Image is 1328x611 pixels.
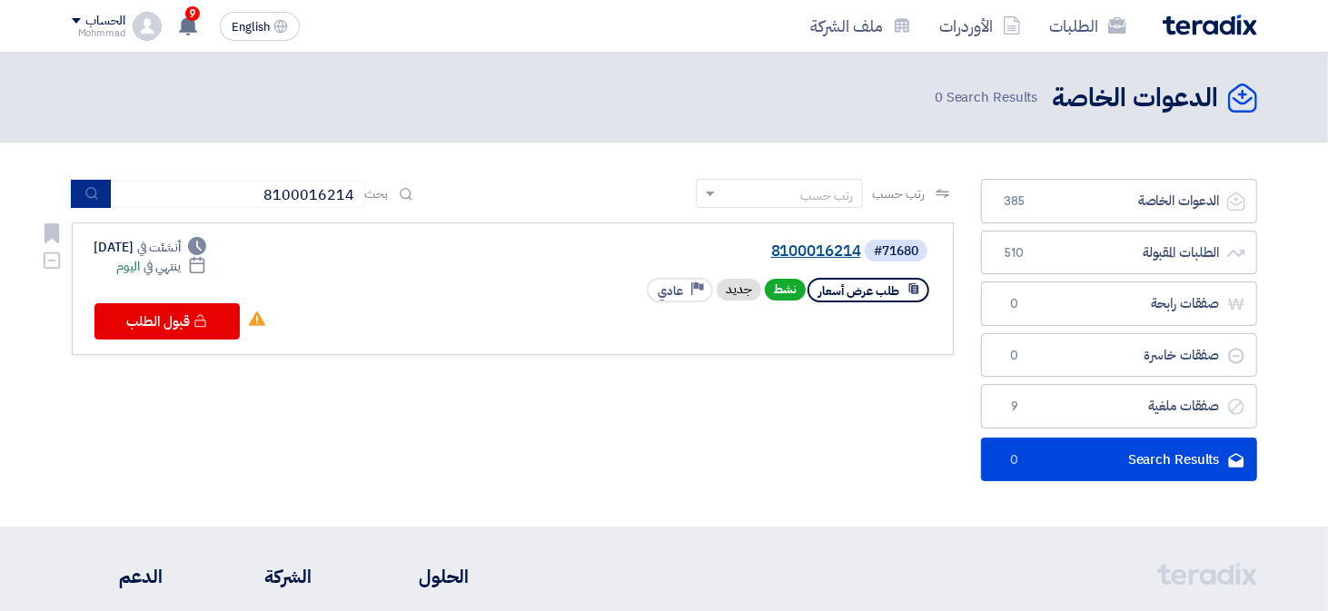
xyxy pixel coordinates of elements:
div: #71680 [874,245,918,258]
button: قبول الطلب [94,303,240,340]
li: الشركة [217,563,312,590]
a: صفقات خاسرة0 [981,333,1257,378]
span: ينتهي في [144,257,181,276]
span: عادي [658,282,683,300]
span: 0 [1004,451,1026,469]
a: الطلبات المقبولة510 [981,231,1257,275]
div: جديد [717,279,761,301]
span: 0 [935,87,943,107]
button: English [220,12,300,41]
input: ابحث بعنوان أو رقم الطلب [111,181,365,208]
span: 0 [1004,347,1026,365]
span: Search Results [935,87,1038,108]
div: Mohmmad [72,28,125,38]
div: رتب حسب [800,186,853,205]
h2: الدعوات الخاصة [1053,81,1219,116]
span: 9 [1004,398,1026,416]
li: الحلول [366,563,469,590]
span: English [232,21,270,34]
span: بحث [365,184,389,203]
img: profile_test.png [133,12,162,41]
div: [DATE] [94,238,207,257]
a: الدعوات الخاصة385 [981,179,1257,223]
li: الدعم [72,563,164,590]
div: الحساب [86,14,125,29]
span: أنشئت في [137,238,181,257]
a: صفقات ملغية9 [981,384,1257,429]
span: 9 [185,6,200,21]
a: الطلبات [1036,5,1141,47]
a: صفقات رابحة0 [981,281,1257,326]
span: 510 [1004,244,1026,262]
a: الأوردرات [926,5,1036,47]
div: اليوم [116,257,206,276]
span: رتب حسب [872,184,924,203]
a: Search Results0 [981,438,1257,482]
a: ملف الشركة [797,5,926,47]
span: 0 [1004,295,1026,313]
span: نشط [765,279,806,301]
a: 8100016214 [498,243,861,260]
span: طلب عرض أسعار [818,282,899,300]
span: 385 [1004,192,1026,211]
img: Teradix logo [1163,15,1257,35]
